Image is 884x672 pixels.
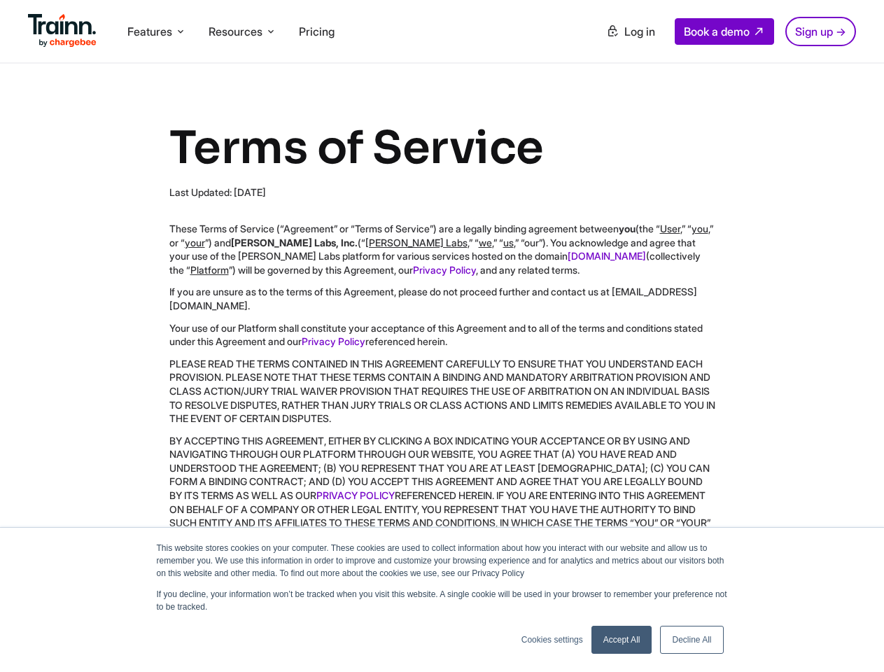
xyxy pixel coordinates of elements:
p: This website stores cookies on your computer. These cookies are used to collect information about... [157,542,728,580]
u: your [185,237,205,248]
span: Book a demo [684,24,750,38]
h1: Terms of Service [169,120,715,177]
p: If you decline, your information won’t be tracked when you visit this website. A single cookie wi... [157,588,728,613]
u: [PERSON_NAME] Labs [365,237,468,248]
div: Last Updated: [DATE] [169,185,715,199]
a: Cookies settings [521,633,583,646]
a: Accept All [591,626,652,654]
p: PLEASE READ THE TERMS CONTAINED IN THIS AGREEMENT CAREFULLY TO ENSURE THAT YOU UNDERSTAND EACH PR... [169,357,715,426]
img: Trainn Logo [28,14,97,48]
u: User [660,223,680,234]
u: you [692,223,708,234]
a: Pricing [299,24,335,38]
span: Features [127,24,172,39]
span: Resources [209,24,262,39]
a: PRIVACY POLICY [316,489,395,501]
a: [DOMAIN_NAME] [568,250,646,262]
p: These Terms of Service (“Agreement” or “Terms of Service”) are a legally binding agreement betwee... [169,222,715,276]
a: Log in [598,19,664,44]
u: we [479,237,492,248]
a: Decline All [660,626,723,654]
b: [PERSON_NAME] Labs, Inc. [231,237,358,248]
u: Platform [190,264,229,276]
p: If you are unsure as to the terms of this Agreement, please do not proceed further and contact us... [169,285,715,312]
a: Book a demo [675,18,774,45]
p: BY ACCEPTING THIS AGREEMENT, EITHER BY CLICKING A BOX INDICATING YOUR ACCEPTANCE OR BY USING AND ... [169,434,715,557]
u: us [503,237,514,248]
p: Your use of our Platform shall constitute your acceptance of this Agreement and to all of the ter... [169,321,715,349]
a: Privacy Policy [302,335,365,347]
a: Sign up → [785,17,856,46]
span: Log in [624,24,655,38]
a: Privacy Policy [413,264,476,276]
b: you [619,223,636,234]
